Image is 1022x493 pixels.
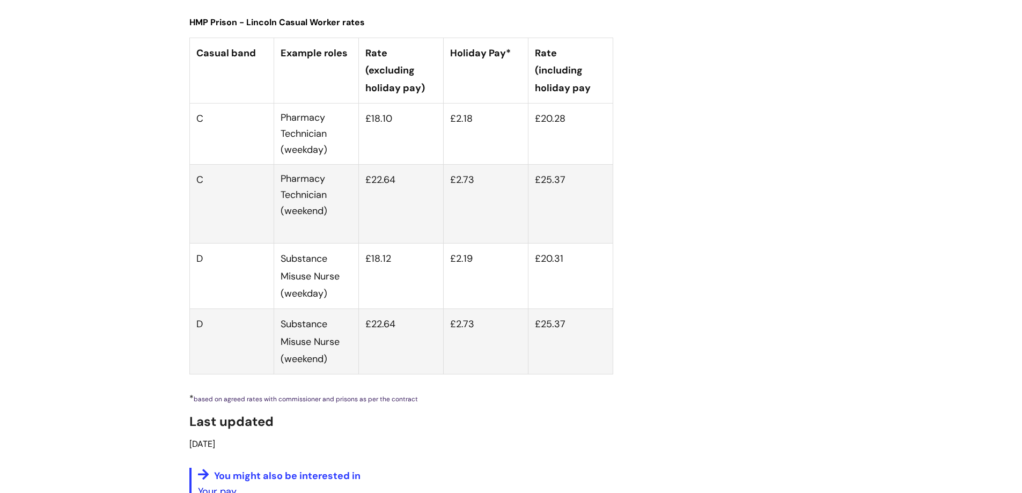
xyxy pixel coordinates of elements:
span: [DATE] [189,438,215,450]
th: Rate (excluding holiday pay) [359,38,444,103]
span: based on agreed rates with commissioner and prisons as per the contract [194,395,418,403]
td: £2.73 [443,309,528,374]
p: Pharmacy Technician (weekend) [281,171,352,219]
td: £18.10 [359,103,444,164]
td: C [189,103,274,164]
span: Last updated [189,413,274,430]
td: D [189,309,274,374]
td: £20.31 [528,244,613,309]
td: D [189,244,274,309]
th: Holiday Pay* [443,38,528,103]
th: Example roles [274,38,359,103]
p: Pharmacy Technician (weekday) [281,110,352,158]
td: £20.28 [528,103,613,164]
td: Substance Misuse Nurse (weekend) [274,309,359,374]
td: £25.37 [528,309,613,374]
td: £22.64 [359,309,444,374]
td: Substance Misuse Nurse (weekday) [274,244,359,309]
th: Rate (including holiday pay [528,38,613,103]
td: £2.19 [443,244,528,309]
span: You might also be interested in [214,469,361,482]
td: £2.18 [443,103,528,164]
td: £2.73 [443,165,528,244]
th: Casual band [189,38,274,103]
td: £25.37 [528,165,613,244]
td: £22.64 [359,165,444,244]
td: C [189,165,274,244]
td: £18.12 [359,244,444,309]
span: HMP Prison - Lincoln Casual Worker rates [189,17,365,28]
